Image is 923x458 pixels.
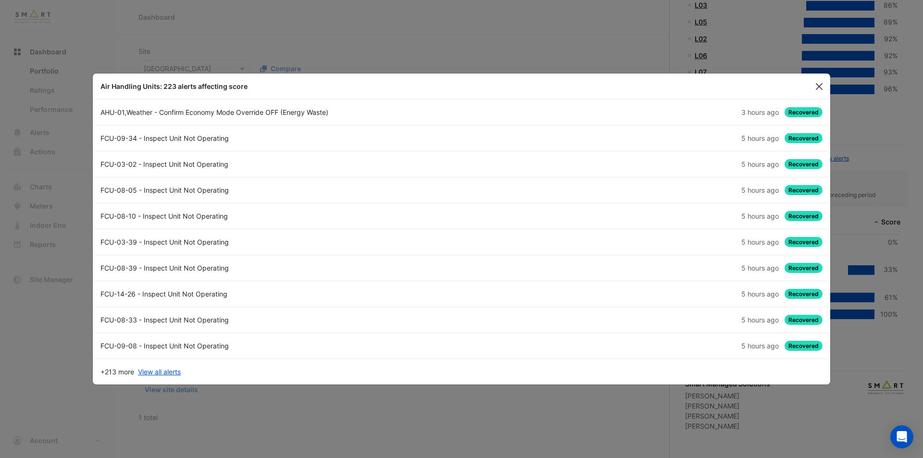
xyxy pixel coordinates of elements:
[741,108,779,116] span: Mon 11-Aug-2025 09:01 BST
[812,79,826,94] button: Close
[95,237,461,247] div: FCU-03-39 - Inspect Unit Not Operating
[741,290,779,298] span: Mon 11-Aug-2025 07:02 BST
[95,211,461,221] div: FCU-08-10 - Inspect Unit Not Operating
[785,211,823,221] span: Recovered
[741,186,779,194] span: Mon 11-Aug-2025 07:02 BST
[785,159,823,169] span: Recovered
[785,341,823,351] span: Recovered
[95,263,461,273] div: FCU-08-39 - Inspect Unit Not Operating
[741,238,779,246] span: Mon 11-Aug-2025 07:02 BST
[95,107,461,117] div: AHU-01,Weather - Confirm Economy Mode Override OFF (Energy Waste)
[785,185,823,195] span: Recovered
[741,316,779,324] span: Mon 11-Aug-2025 07:02 BST
[741,212,779,220] span: Mon 11-Aug-2025 07:02 BST
[95,185,461,195] div: FCU-08-05 - Inspect Unit Not Operating
[785,263,823,273] span: Recovered
[95,133,461,143] div: FCU-09-34 - Inspect Unit Not Operating
[95,289,461,299] div: FCU-14-26 - Inspect Unit Not Operating
[741,342,779,350] span: Mon 11-Aug-2025 07:02 BST
[785,289,823,299] span: Recovered
[100,367,134,377] span: +213 more
[785,237,823,247] span: Recovered
[785,107,823,117] span: Recovered
[785,133,823,143] span: Recovered
[100,82,248,90] b: Air Handling Units: 223 alerts affecting score
[785,315,823,325] span: Recovered
[95,341,461,351] div: FCU-09-08 - Inspect Unit Not Operating
[741,160,779,168] span: Mon 11-Aug-2025 07:02 BST
[741,134,779,142] span: Mon 11-Aug-2025 07:02 BST
[95,159,461,169] div: FCU-03-02 - Inspect Unit Not Operating
[741,264,779,272] span: Mon 11-Aug-2025 07:02 BST
[890,425,913,448] div: Open Intercom Messenger
[95,315,461,325] div: FCU-08-33 - Inspect Unit Not Operating
[138,367,181,377] a: View all alerts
